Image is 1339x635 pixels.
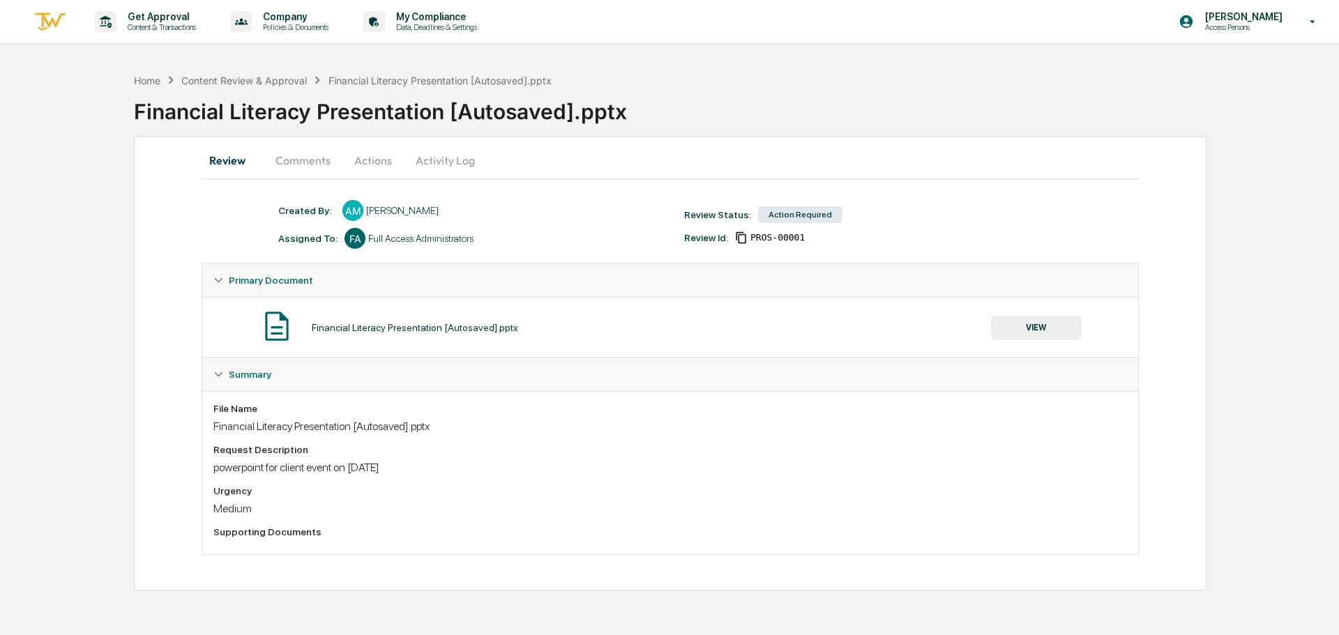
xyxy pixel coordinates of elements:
p: Access Persons [1194,22,1289,32]
div: Full Access Administrators [368,233,474,244]
p: [PERSON_NAME] [1194,11,1289,22]
div: [PERSON_NAME] [366,205,439,216]
button: Actions [342,144,404,177]
img: logo [33,10,67,33]
p: Company [252,11,335,22]
div: Review Id: [684,232,728,243]
button: VIEW [991,316,1082,339]
p: Content & Transactions [116,22,203,32]
button: Comments [264,144,342,177]
p: Policies & Documents [252,22,335,32]
div: Assigned To: [278,233,338,244]
div: Financial Literacy Presentation [Autosaved].pptx [213,420,1127,433]
div: Summary [202,391,1138,554]
div: AM [342,200,363,221]
div: Financial Literacy Presentation [Autosaved].pptx [312,322,518,333]
p: Get Approval [116,11,203,22]
div: Financial Literacy Presentation [Autosaved].pptx [328,75,552,86]
div: Created By: ‎ ‎ [278,205,335,216]
p: My Compliance [385,11,484,22]
div: Summary [202,358,1138,391]
div: Review Status: [684,209,751,220]
div: FA [345,228,365,249]
div: Request Description [213,444,1127,455]
div: Content Review & Approval [181,75,307,86]
span: Summary [229,369,271,380]
div: Urgency [213,485,1127,496]
div: Supporting Documents [213,526,1127,537]
div: File Name [213,403,1127,414]
div: Primary Document [202,297,1138,357]
span: Primary Document [229,275,313,286]
button: Review [202,144,264,177]
div: Home [134,75,160,86]
div: Primary Document [202,263,1138,297]
div: secondary tabs example [202,144,1139,177]
span: f3e77def-5617-47d4-9387-c7e4840bacec [750,232,805,243]
div: powerpoint for client event on [DATE] [213,461,1127,474]
button: Activity Log [404,144,486,177]
p: Data, Deadlines & Settings [385,22,484,32]
div: Action Required [758,206,842,223]
div: Financial Literacy Presentation [Autosaved].pptx [134,88,1339,124]
div: Medium [213,502,1127,515]
img: Document Icon [259,309,294,344]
